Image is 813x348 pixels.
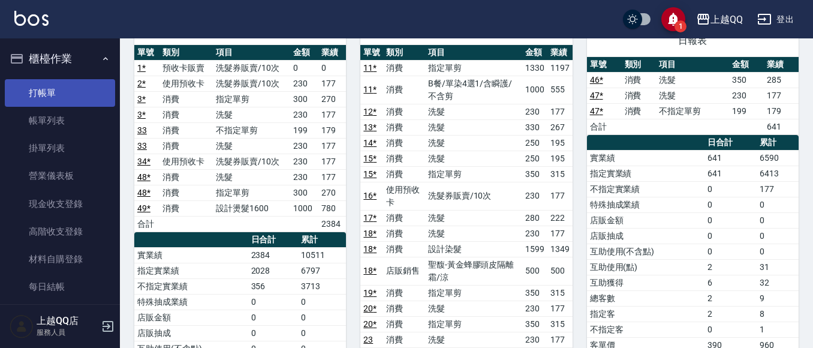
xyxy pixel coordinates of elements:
[587,306,705,322] td: 指定客
[522,332,547,347] td: 230
[729,88,764,103] td: 230
[522,104,547,119] td: 230
[587,150,705,166] td: 實業績
[213,91,290,107] td: 指定單剪
[248,325,299,341] td: 0
[383,285,425,301] td: 消費
[729,57,764,73] th: 金額
[5,162,115,190] a: 營業儀表板
[290,200,318,216] td: 1000
[547,45,573,61] th: 業績
[522,301,547,316] td: 230
[134,263,248,278] td: 指定實業績
[425,226,522,241] td: 洗髮
[5,107,115,134] a: 帳單列表
[318,107,347,122] td: 177
[383,135,425,151] td: 消費
[5,79,115,107] a: 打帳單
[290,154,318,169] td: 230
[318,169,347,185] td: 177
[425,151,522,166] td: 洗髮
[704,197,757,212] td: 0
[298,232,346,248] th: 累計
[134,45,346,232] table: a dense table
[622,57,657,73] th: 類別
[425,285,522,301] td: 指定單剪
[425,301,522,316] td: 洗髮
[134,294,248,310] td: 特殊抽成業績
[522,166,547,182] td: 350
[547,257,573,285] td: 500
[360,45,383,61] th: 單號
[298,263,346,278] td: 6797
[383,241,425,257] td: 消費
[383,76,425,104] td: 消費
[213,200,290,216] td: 設計燙髮1600
[425,104,522,119] td: 洗髮
[704,306,757,322] td: 2
[383,104,425,119] td: 消費
[656,103,729,119] td: 不指定單剪
[425,210,522,226] td: 洗髮
[298,310,346,325] td: 0
[704,150,757,166] td: 641
[290,76,318,91] td: 230
[757,181,799,197] td: 177
[134,216,159,232] td: 合計
[290,91,318,107] td: 300
[547,104,573,119] td: 177
[298,294,346,310] td: 0
[522,210,547,226] td: 280
[764,119,799,134] td: 641
[137,125,147,135] a: 33
[383,182,425,210] td: 使用預收卡
[298,278,346,294] td: 3713
[587,322,705,337] td: 不指定客
[137,141,147,151] a: 33
[134,310,248,325] td: 店販金額
[587,166,705,181] td: 指定實業績
[622,72,657,88] td: 消費
[704,290,757,306] td: 2
[522,285,547,301] td: 350
[159,138,213,154] td: 消費
[522,60,547,76] td: 1330
[710,12,743,27] div: 上越QQ
[159,154,213,169] td: 使用預收卡
[587,228,705,244] td: 店販抽成
[290,107,318,122] td: 230
[547,119,573,135] td: 267
[213,122,290,138] td: 不指定單剪
[704,244,757,259] td: 0
[10,314,34,338] img: Person
[729,72,764,88] td: 350
[134,278,248,294] td: 不指定實業績
[425,332,522,347] td: 洗髮
[656,57,729,73] th: 項目
[134,325,248,341] td: 店販抽成
[383,301,425,316] td: 消費
[159,169,213,185] td: 消費
[522,151,547,166] td: 250
[704,259,757,275] td: 2
[587,212,705,228] td: 店販金額
[522,226,547,241] td: 230
[248,263,299,278] td: 2028
[764,72,799,88] td: 285
[757,322,799,337] td: 1
[522,119,547,135] td: 330
[522,135,547,151] td: 250
[704,322,757,337] td: 0
[383,151,425,166] td: 消費
[704,212,757,228] td: 0
[213,45,290,61] th: 項目
[213,138,290,154] td: 洗髮
[290,60,318,76] td: 0
[5,301,115,329] a: 排班表
[248,232,299,248] th: 日合計
[547,210,573,226] td: 222
[298,325,346,341] td: 0
[757,290,799,306] td: 9
[290,122,318,138] td: 199
[318,76,347,91] td: 177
